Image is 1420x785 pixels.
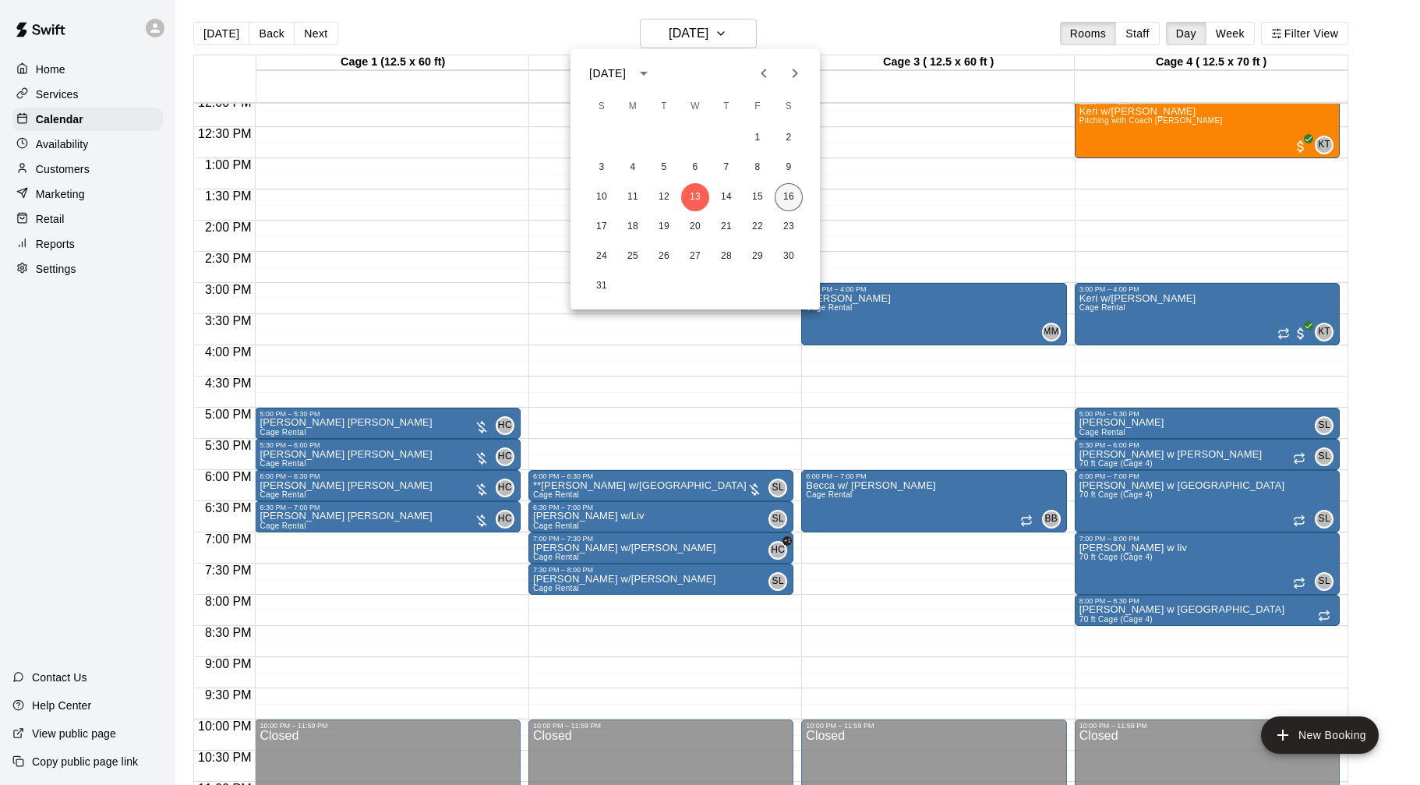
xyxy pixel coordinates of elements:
button: 11 [619,183,647,211]
button: 14 [712,183,740,211]
button: 30 [775,242,803,271]
button: 24 [588,242,616,271]
button: 1 [744,124,772,152]
button: 7 [712,154,740,182]
button: 2 [775,124,803,152]
button: 8 [744,154,772,182]
span: Wednesday [681,91,709,122]
button: 26 [650,242,678,271]
button: 17 [588,213,616,241]
button: 19 [650,213,678,241]
button: 16 [775,183,803,211]
button: calendar view is open, switch to year view [631,60,657,87]
span: Saturday [775,91,803,122]
span: Friday [744,91,772,122]
button: 29 [744,242,772,271]
button: 3 [588,154,616,182]
button: 22 [744,213,772,241]
span: Tuesday [650,91,678,122]
button: 27 [681,242,709,271]
button: 28 [712,242,740,271]
button: 15 [744,183,772,211]
button: 23 [775,213,803,241]
button: 18 [619,213,647,241]
button: 31 [588,272,616,300]
button: 20 [681,213,709,241]
button: 13 [681,183,709,211]
button: 9 [775,154,803,182]
button: 10 [588,183,616,211]
span: Thursday [712,91,740,122]
button: 5 [650,154,678,182]
button: 12 [650,183,678,211]
button: 6 [681,154,709,182]
button: 21 [712,213,740,241]
button: Next month [779,58,811,89]
button: 25 [619,242,647,271]
button: Previous month [748,58,779,89]
div: [DATE] [589,65,626,82]
span: Sunday [588,91,616,122]
button: 4 [619,154,647,182]
span: Monday [619,91,647,122]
